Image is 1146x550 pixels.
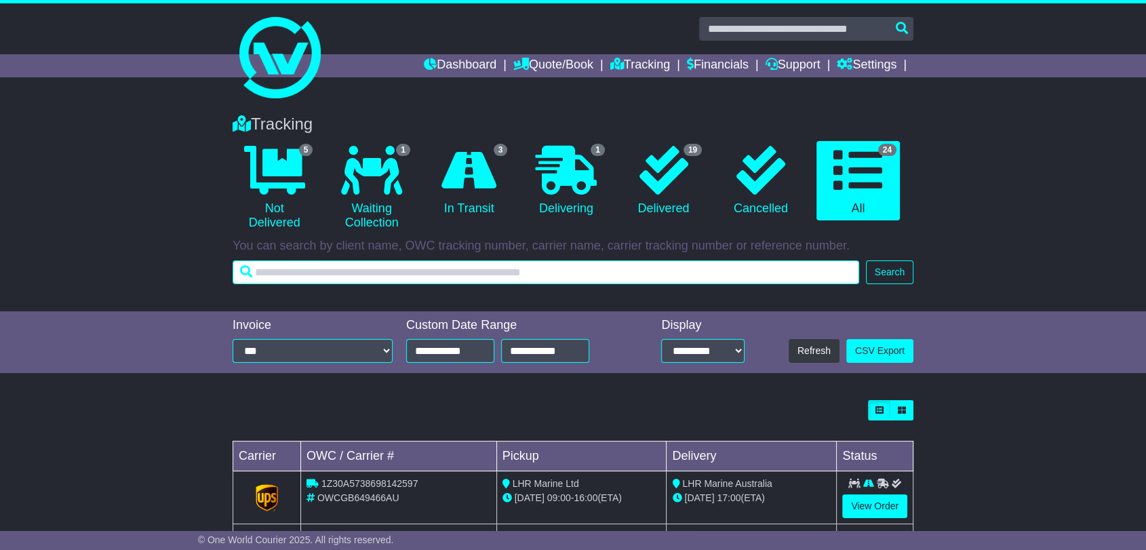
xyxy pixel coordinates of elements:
[547,492,571,503] span: 09:00
[513,54,593,77] a: Quote/Book
[396,144,410,156] span: 1
[198,534,394,545] span: © One World Courier 2025. All rights reserved.
[846,339,913,363] a: CSV Export
[842,494,907,518] a: View Order
[837,54,896,77] a: Settings
[233,141,316,235] a: 5 Not Delivered
[789,339,839,363] button: Refresh
[233,239,913,254] p: You can search by client name, OWC tracking number, carrier name, carrier tracking number or refe...
[524,141,608,221] a: 1 Delivering
[719,141,802,221] a: Cancelled
[591,144,605,156] span: 1
[682,478,772,489] span: LHR Marine Australia
[684,492,714,503] span: [DATE]
[406,318,624,333] div: Custom Date Range
[622,141,705,221] a: 19 Delivered
[766,54,821,77] a: Support
[496,441,667,471] td: Pickup
[717,492,740,503] span: 17:00
[837,441,913,471] td: Status
[226,115,920,134] div: Tracking
[494,144,508,156] span: 3
[684,144,702,156] span: 19
[672,491,831,505] div: (ETA)
[667,441,837,471] td: Delivery
[301,441,497,471] td: OWC / Carrier #
[513,478,579,489] span: LHR Marine Ltd
[574,492,597,503] span: 16:00
[661,318,745,333] div: Display
[233,318,393,333] div: Invoice
[321,478,418,489] span: 1Z30A5738698142597
[878,144,896,156] span: 24
[816,141,900,221] a: 24 All
[317,492,399,503] span: OWCGB649466AU
[299,144,313,156] span: 5
[687,54,749,77] a: Financials
[330,141,413,235] a: 1 Waiting Collection
[866,260,913,284] button: Search
[424,54,496,77] a: Dashboard
[233,441,301,471] td: Carrier
[610,54,670,77] a: Tracking
[256,484,279,511] img: GetCarrierServiceLogo
[427,141,511,221] a: 3 In Transit
[515,492,545,503] span: [DATE]
[502,491,661,505] div: - (ETA)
